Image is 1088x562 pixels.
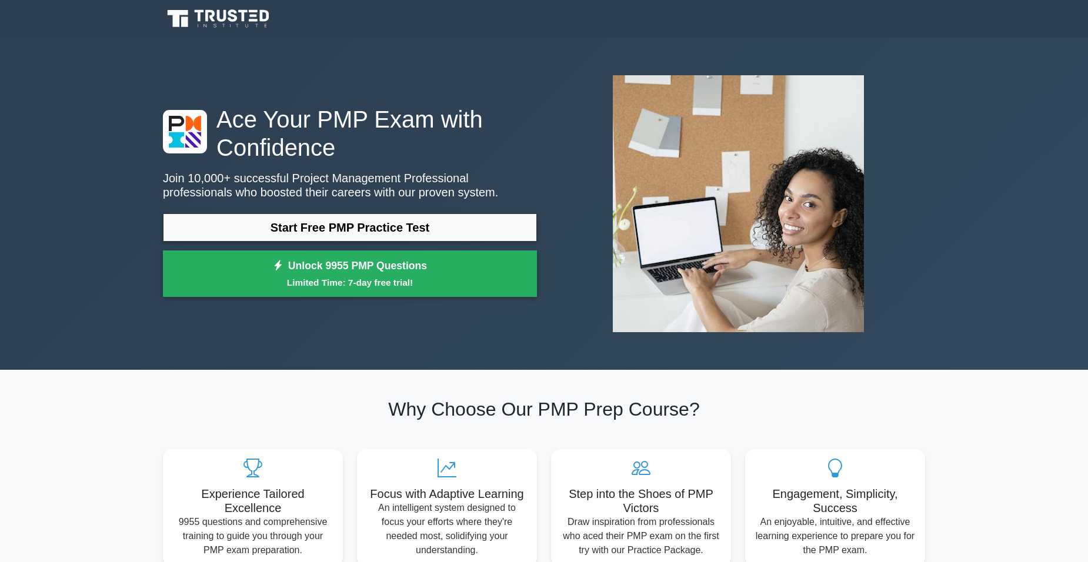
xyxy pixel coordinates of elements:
[560,515,722,557] p: Draw inspiration from professionals who aced their PMP exam on the first try with our Practice Pa...
[172,487,333,515] h5: Experience Tailored Excellence
[163,398,925,420] h2: Why Choose Our PMP Prep Course?
[163,105,537,162] h1: Ace Your PMP Exam with Confidence
[163,171,537,199] p: Join 10,000+ successful Project Management Professional professionals who boosted their careers w...
[163,250,537,297] a: Unlock 9955 PMP QuestionsLimited Time: 7-day free trial!
[560,487,722,515] h5: Step into the Shoes of PMP Victors
[178,276,522,289] small: Limited Time: 7-day free trial!
[172,515,333,557] p: 9955 questions and comprehensive training to guide you through your PMP exam preparation.
[755,515,916,557] p: An enjoyable, intuitive, and effective learning experience to prepare you for the PMP exam.
[366,487,528,501] h5: Focus with Adaptive Learning
[366,501,528,557] p: An intelligent system designed to focus your efforts where they're needed most, solidifying your ...
[163,213,537,242] a: Start Free PMP Practice Test
[755,487,916,515] h5: Engagement, Simplicity, Success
